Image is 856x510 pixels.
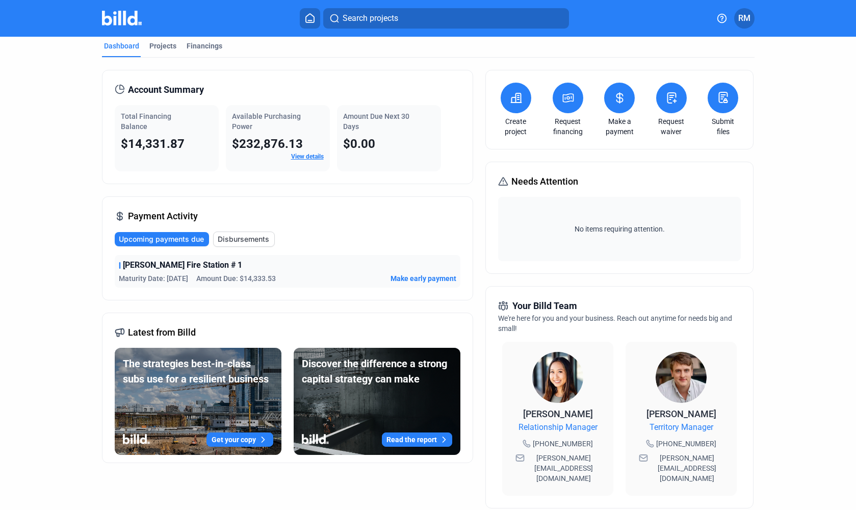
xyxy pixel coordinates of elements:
a: Submit files [705,116,741,137]
a: Make a payment [602,116,637,137]
button: Read the report [382,432,452,447]
span: [PERSON_NAME] [523,409,593,419]
a: Request financing [550,116,586,137]
span: Available Purchasing Power [232,112,301,131]
span: [PERSON_NAME][EMAIL_ADDRESS][DOMAIN_NAME] [527,453,600,483]
span: RM [738,12,750,24]
div: Dashboard [104,41,139,51]
span: Amount Due: $14,333.53 [196,273,276,284]
a: Request waiver [654,116,689,137]
button: Upcoming payments due [115,232,209,246]
span: Relationship Manager [518,421,598,433]
span: Amount Due Next 30 Days [343,112,409,131]
span: Territory Manager [650,421,713,433]
img: Relationship Manager [532,352,583,403]
span: No items requiring attention. [502,224,737,234]
span: Maturity Date: [DATE] [119,273,188,284]
span: Search projects [343,12,398,24]
span: Your Billd Team [512,299,577,313]
span: Payment Activity [128,209,198,223]
button: Get your copy [206,432,273,447]
a: View details [291,153,324,160]
span: [PHONE_NUMBER] [656,439,716,449]
span: $14,331.87 [121,137,185,151]
div: Projects [149,41,176,51]
div: Discover the difference a strong capital strategy can make [302,356,452,387]
button: RM [734,8,755,29]
div: The strategies best-in-class subs use for a resilient business [123,356,273,387]
span: $232,876.13 [232,137,303,151]
span: Needs Attention [511,174,578,189]
img: Billd Company Logo [102,11,142,25]
button: Make early payment [391,273,456,284]
span: $0.00 [343,137,375,151]
span: [PHONE_NUMBER] [533,439,593,449]
span: Latest from Billd [128,325,196,340]
span: Account Summary [128,83,204,97]
button: Search projects [323,8,569,29]
button: Disbursements [213,232,275,247]
span: [PERSON_NAME][EMAIL_ADDRESS][DOMAIN_NAME] [650,453,723,483]
span: Upcoming payments due [119,234,204,244]
div: Financings [187,41,222,51]
span: [PERSON_NAME] Fire Station # 1 [123,259,242,271]
span: We're here for you and your business. Reach out anytime for needs big and small! [498,314,732,333]
a: Create project [498,116,534,137]
span: Total Financing Balance [121,112,171,131]
span: Disbursements [218,234,269,244]
img: Territory Manager [656,352,707,403]
span: [PERSON_NAME] [646,409,716,419]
